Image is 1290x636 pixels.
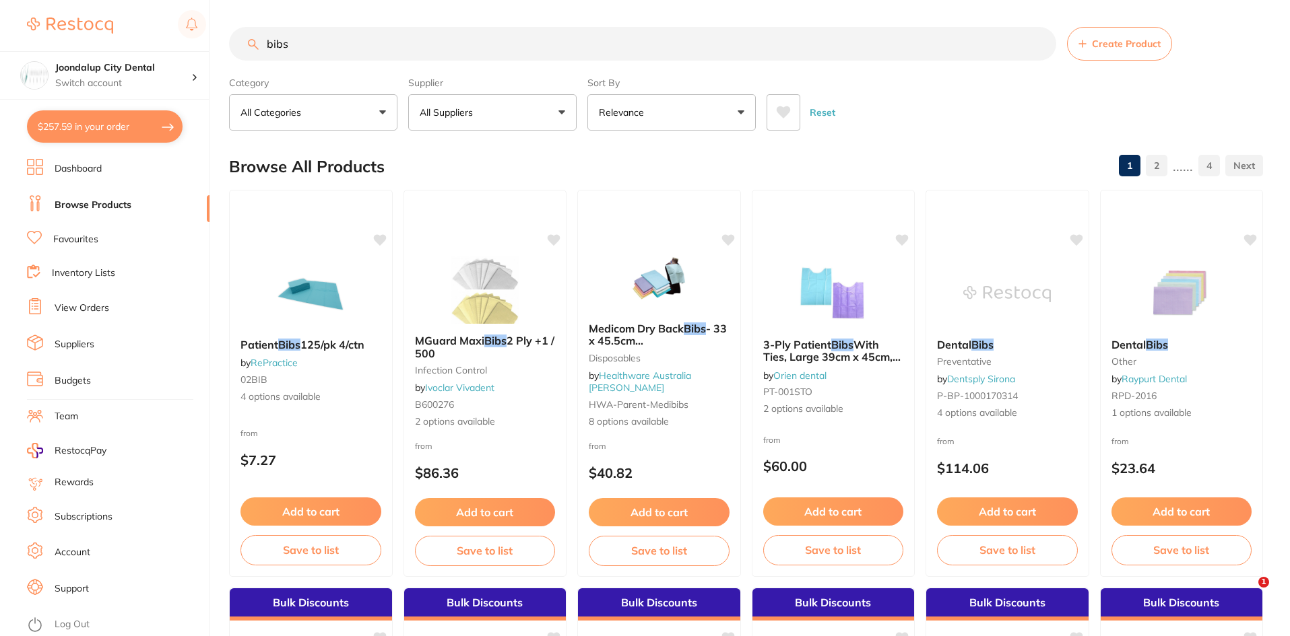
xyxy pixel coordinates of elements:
[589,322,730,347] b: Medicom Dry Back Bibs - 33 x 45.5cm 500/Carton
[55,618,90,631] a: Log Out
[937,390,1018,402] span: P-BP-1000170314
[937,373,1015,385] span: by
[937,535,1078,565] button: Save to list
[27,443,43,458] img: RestocqPay
[806,94,839,131] button: Reset
[1101,588,1263,621] div: Bulk Discounts
[415,334,484,347] span: MGuard Maxi
[415,536,556,565] button: Save to list
[251,357,298,369] a: RePractice
[420,106,478,119] p: All Suppliers
[937,356,1078,367] small: preventative
[415,365,556,376] small: infection control
[55,199,131,212] a: Browse Products
[230,588,392,621] div: Bulk Discounts
[763,402,904,416] span: 2 options available
[55,476,94,489] a: Rewards
[589,369,691,394] a: Healthware Australia [PERSON_NAME]
[589,415,730,429] span: 8 options available
[267,260,354,328] img: Patient Bibs 125/pk 4/ctn
[229,94,397,131] button: All Categories
[1231,577,1263,609] iframe: Intercom live chat
[278,338,300,351] em: Bibs
[1138,260,1225,328] img: Dental Bibs
[240,339,381,351] b: Patient Bibs 125/pk 4/ctn
[1067,27,1172,61] button: Create Product
[763,386,812,398] span: PT-001STO
[415,441,432,451] span: from
[1111,497,1252,526] button: Add to cart
[240,535,381,565] button: Save to list
[589,322,684,335] span: Medicom Dry Back
[408,77,577,89] label: Supplier
[1111,356,1252,367] small: other
[763,369,827,382] span: by
[1198,152,1220,179] a: 4
[937,339,1078,351] b: Dental Bibs
[947,373,1015,385] a: Dentsply Sirona
[55,510,112,524] a: Subscriptions
[21,62,48,89] img: Joondalup City Dental
[589,536,730,565] button: Save to list
[763,338,901,376] span: With Ties, Large 39cm x 45cm, Carton of 500
[1111,339,1252,351] b: Dental Bibs
[599,106,649,119] p: Relevance
[1111,436,1129,446] span: from
[589,441,606,451] span: from
[27,10,113,41] a: Restocq Logo
[415,382,494,394] span: by
[1146,152,1167,179] a: 2
[589,353,730,363] small: Disposables
[937,460,1078,476] p: $114.06
[441,256,529,324] img: MGuard Maxi Bibs 2 Ply +1 / 500
[752,588,915,621] div: Bulk Discounts
[763,338,831,351] span: 3-Ply Patient
[615,244,703,312] img: Medicom Dry Back Bibs - 33 x 45.5cm 500/Carton
[1111,338,1146,351] span: Dental
[1111,407,1252,420] span: 1 options available
[763,535,904,565] button: Save to list
[240,338,278,351] span: Patient
[484,334,507,347] em: Bibs
[415,334,554,359] span: 2 Ply +1 / 500
[763,497,904,526] button: Add to cart
[587,94,756,131] button: Relevance
[589,398,688,411] span: HWA-parent-medibibs
[55,338,94,351] a: Suppliers
[27,443,106,458] a: RestocqPay
[27,110,183,143] button: $257.59 in your order
[763,435,781,445] span: from
[1111,373,1187,385] span: by
[1111,390,1157,402] span: RPD-2016
[1111,535,1252,565] button: Save to list
[1111,460,1252,476] p: $23.64
[831,338,853,351] em: Bibs
[240,390,381,404] span: 4 options available
[404,588,567,621] div: Bulk Discounts
[1146,338,1168,351] em: Bibs
[415,465,556,481] p: $86.36
[300,338,364,351] span: 125/pk 4/ctn
[240,357,298,369] span: by
[240,374,267,386] span: 02BIB
[1119,152,1140,179] a: 1
[55,582,89,596] a: Support
[1122,373,1187,385] a: Raypurt Dental
[408,94,577,131] button: All Suppliers
[937,407,1078,420] span: 4 options available
[1258,577,1269,588] span: 1
[587,77,756,89] label: Sort By
[55,444,106,458] span: RestocqPay
[578,588,740,621] div: Bulk Discounts
[55,546,90,559] a: Account
[937,338,971,351] span: Dental
[229,77,397,89] label: Category
[240,106,307,119] p: All Categories
[55,162,102,176] a: Dashboard
[52,267,115,280] a: Inventory Lists
[229,157,385,176] h2: Browse All Products
[27,614,205,636] button: Log Out
[415,398,454,411] span: B600276
[963,260,1051,328] img: Dental Bibs
[773,369,827,382] a: Orien dental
